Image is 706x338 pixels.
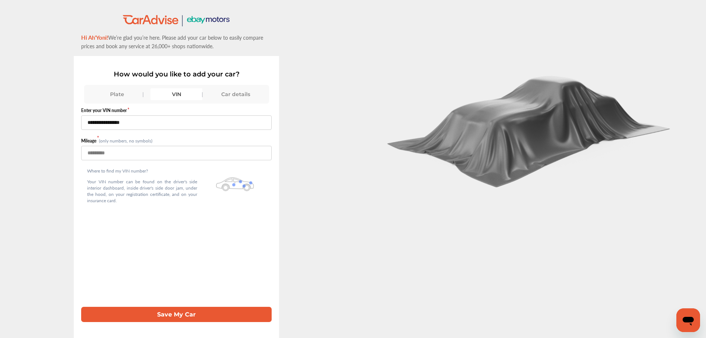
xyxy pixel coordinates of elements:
img: olbwX0zPblBWoAAAAASUVORK5CYII= [216,177,254,191]
p: How would you like to add your car? [81,70,272,78]
span: Hi Ah'Yoni! [81,33,108,41]
p: Where to find my VIN number? [87,168,197,174]
div: VIN [150,88,202,100]
div: Plate [91,88,143,100]
label: Enter your VIN number [81,107,272,114]
iframe: Button to launch messaging window [676,308,700,332]
div: Car details [210,88,262,100]
small: (only numbers, no symbols) [99,138,152,144]
span: We’re glad you’re here. Please add your car below to easily compare prices and book any service a... [81,34,263,50]
button: Save My Car [81,307,272,322]
img: carCoverBlack.2823a3dccd746e18b3f8.png [381,68,678,188]
label: Mileage [81,138,99,144]
p: Your VIN number can be found on the driver's side interior dashboard, inside driver's side door j... [87,178,197,204]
